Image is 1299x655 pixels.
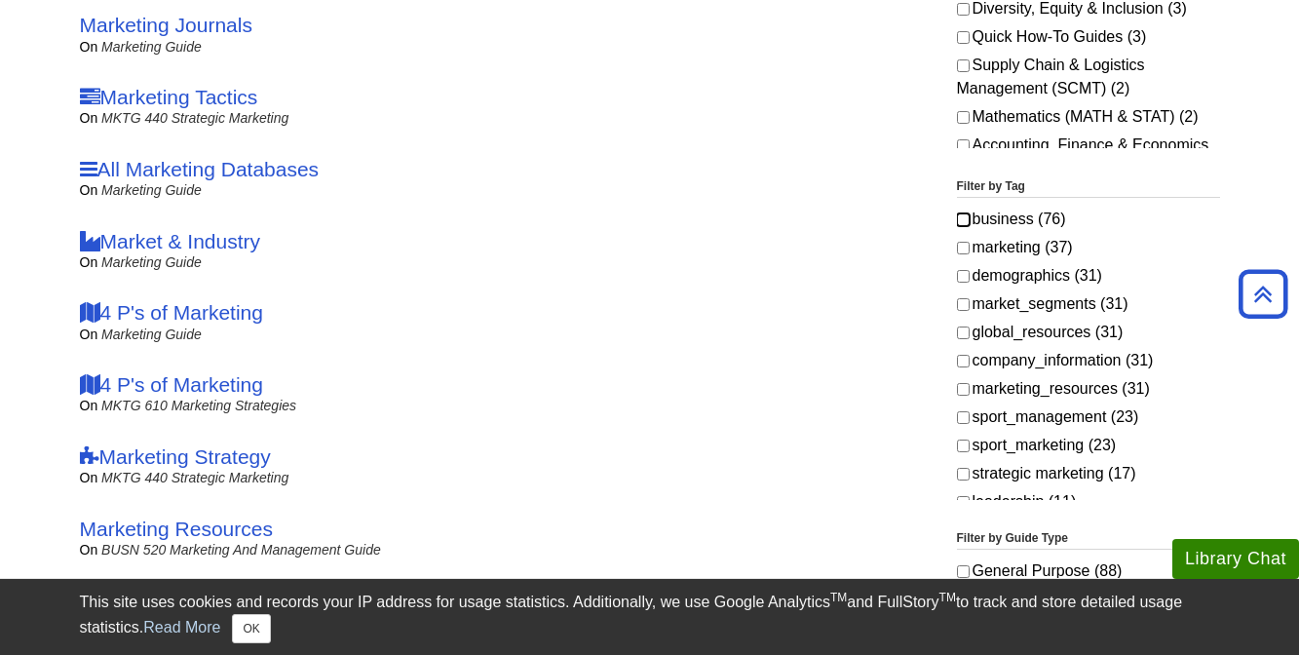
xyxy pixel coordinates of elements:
[80,39,98,55] span: on
[80,254,98,270] span: on
[957,208,1220,231] label: business (76)
[957,105,1220,129] label: Mathematics (MATH & STAT) (2)
[80,445,271,468] a: Marketing Strategy
[957,3,970,16] input: Diversity, Equity & Inclusion (3)
[101,254,202,270] a: Marketing Guide
[957,440,970,452] input: sport_marketing (23)
[957,405,1220,429] label: sport_management (23)
[80,398,98,413] span: on
[957,242,970,254] input: marketing (37)
[957,565,970,578] input: General Purpose (88)
[957,462,1220,485] label: strategic marketing (17)
[101,542,381,558] a: BUSN 520 Marketing and Management Guide
[830,591,847,604] sup: TM
[957,213,970,226] input: business (76)
[957,327,970,339] input: global_resources (31)
[80,301,263,324] a: 4 P's of Marketing
[957,298,970,311] input: market_segments (31)
[957,468,970,481] input: strategic marketing (17)
[80,86,258,108] a: Marketing Tactics
[939,591,956,604] sup: TM
[80,182,98,198] span: on
[957,377,1220,401] label: marketing_resources (31)
[1172,539,1299,579] button: Library Chat
[957,434,1220,457] label: sport_marketing (23)
[957,529,1220,550] legend: Filter by Guide Type
[957,355,970,367] input: company_information (31)
[1232,281,1294,307] a: Back to Top
[957,54,1220,100] label: Supply Chain & Logistics Management (SCMT) (2)
[957,59,970,72] input: Supply Chain & Logistics Management (SCMT) (2)
[957,496,970,509] input: leadership (11)
[957,236,1220,259] label: marketing (37)
[957,25,1220,49] label: Quick How-To Guides (3)
[80,230,261,252] a: Market & Industry
[957,31,970,44] input: Quick How-To Guides (3)
[957,411,970,424] input: sport_management (23)
[957,139,970,152] input: Accounting, Finance & Economics (ACCT, FINC & ECON) (2)
[957,270,970,283] input: demographics (31)
[101,182,202,198] a: Marketing Guide
[80,14,252,36] a: Marketing Journals
[232,614,270,643] button: Close
[143,619,220,636] a: Read More
[80,110,98,126] span: on
[101,327,202,342] a: Marketing Guide
[101,398,296,413] a: MKTG 610 Marketing Strategies
[80,327,98,342] span: on
[957,559,1220,583] label: General Purpose (88)
[957,111,970,124] input: Mathematics (MATH & STAT) (2)
[957,292,1220,316] label: market_segments (31)
[80,470,98,485] span: on
[101,470,288,485] a: MKTG 440 Strategic Marketing
[957,321,1220,344] label: global_resources (31)
[957,264,1220,288] label: demographics (31)
[80,591,1220,643] div: This site uses cookies and records your IP address for usage statistics. Additionally, we use Goo...
[80,542,98,558] span: on
[80,518,273,540] a: Marketing Resources
[101,110,288,126] a: MKTG 440 Strategic Marketing
[101,39,202,55] a: Marketing Guide
[80,158,320,180] a: All Marketing Databases
[957,134,1220,180] label: Accounting, Finance & Economics (ACCT, FINC & ECON) (2)
[80,373,263,396] a: 4 P's of Marketing
[957,383,970,396] input: marketing_resources (31)
[957,177,1220,198] legend: Filter by Tag
[957,349,1220,372] label: company_information (31)
[957,490,1220,514] label: leadership (11)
